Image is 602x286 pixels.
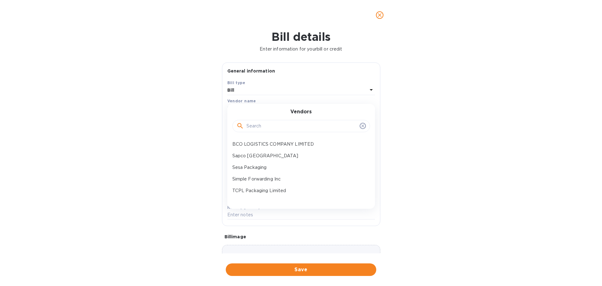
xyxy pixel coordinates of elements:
input: Enter notes [227,210,375,220]
input: Search [246,121,357,131]
p: Sapco [GEOGRAPHIC_DATA] [232,153,365,159]
b: Bill type [227,80,246,85]
b: Vendor name [227,99,256,103]
button: Save [226,263,376,276]
h3: Vendors [290,109,312,115]
p: Simple Forwarding Inc [232,176,365,182]
p: Select vendor name [227,105,271,112]
p: Bill image [224,234,378,240]
b: General information [227,68,275,73]
p: Sesa Packaging [232,164,365,171]
p: TCPL Packaging Limited [232,187,365,194]
label: Notes (optional) [227,206,260,209]
button: close [372,8,387,23]
p: BCO LOGISTICS COMPANY LIMITED [232,141,365,148]
b: Bill [227,88,235,93]
p: Enter information for your bill or credit [5,46,597,52]
h1: Bill details [5,30,597,43]
span: Save [231,266,371,273]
